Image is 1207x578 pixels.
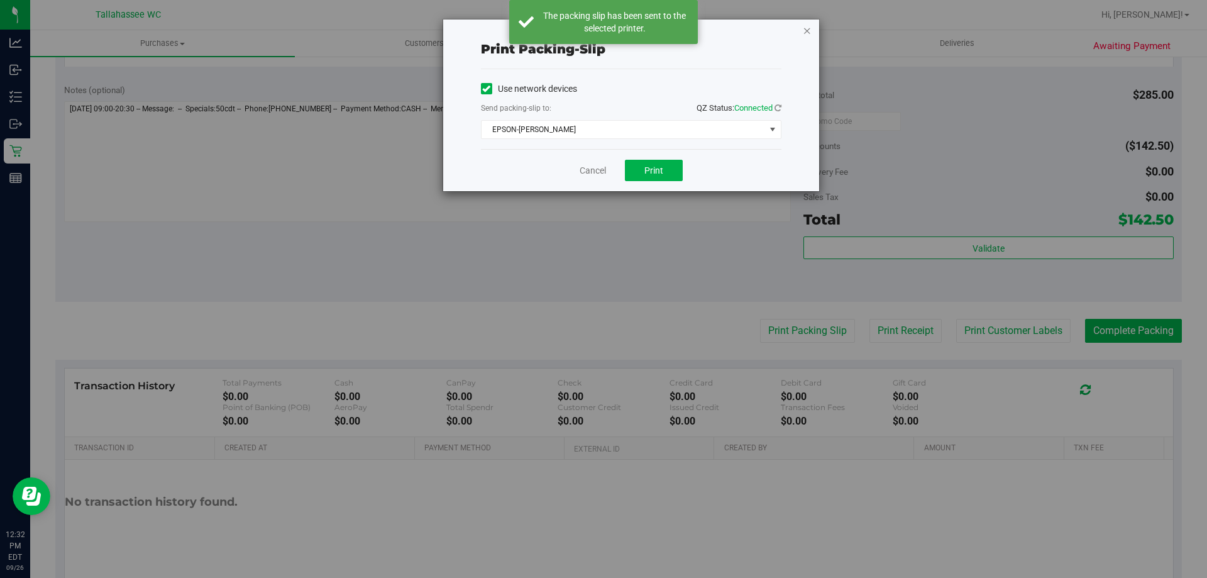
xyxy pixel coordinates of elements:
div: The packing slip has been sent to the selected printer. [541,9,688,35]
span: Print packing-slip [481,42,605,57]
span: select [764,121,780,138]
iframe: Resource center [13,477,50,515]
span: QZ Status: [697,103,781,113]
label: Send packing-slip to: [481,103,551,114]
button: Print [625,160,683,181]
span: EPSON-[PERSON_NAME] [482,121,765,138]
span: Connected [734,103,773,113]
label: Use network devices [481,82,577,96]
a: Cancel [580,164,606,177]
span: Print [644,165,663,175]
